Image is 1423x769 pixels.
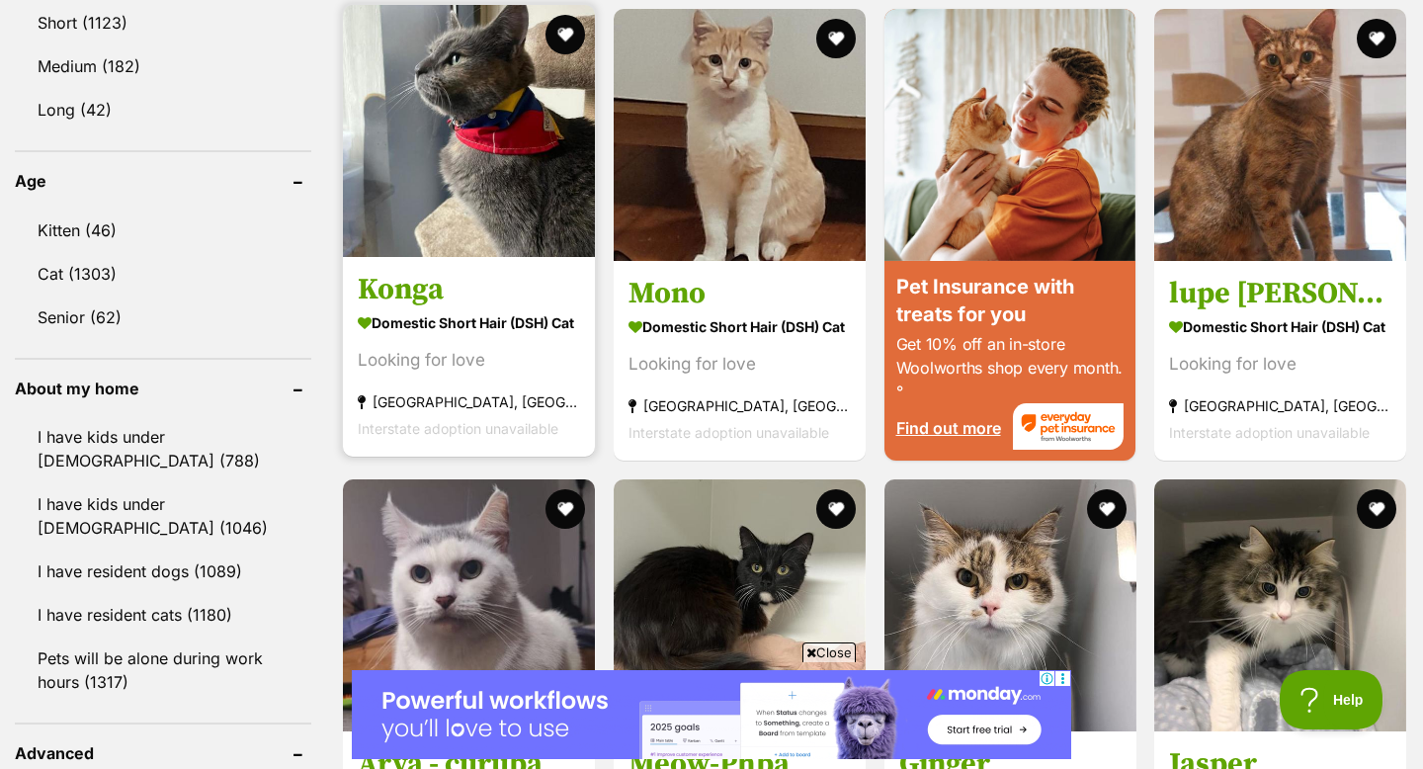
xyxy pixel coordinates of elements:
a: I have kids under [DEMOGRAPHIC_DATA] (788) [15,416,311,481]
strong: Domestic Short Hair (DSH) Cat [1169,312,1391,341]
a: Cat (1303) [15,253,311,295]
span: Interstate adoption unavailable [628,424,829,441]
a: Mono Domestic Short Hair (DSH) Cat Looking for love [GEOGRAPHIC_DATA], [GEOGRAPHIC_DATA] Intersta... [614,260,866,461]
a: Medium (182) [15,45,311,87]
button: favourite [816,489,856,529]
iframe: Advertisement [352,670,1071,759]
header: Advanced [15,744,311,762]
h3: Konga [358,271,580,308]
span: Close [802,642,856,662]
h3: Mono [628,275,851,312]
button: favourite [1357,489,1396,529]
span: Interstate adoption unavailable [1169,424,1370,441]
div: Looking for love [358,347,580,374]
img: Arya - curuba - Domestic Short Hair (DSH) Cat [343,479,595,731]
img: Meow-Phba - Domestic Medium Hair Cat [614,479,866,731]
strong: Domestic Short Hair (DSH) Cat [628,312,851,341]
button: favourite [816,19,856,58]
strong: [GEOGRAPHIC_DATA], [GEOGRAPHIC_DATA] [1169,392,1391,419]
strong: [GEOGRAPHIC_DATA], [GEOGRAPHIC_DATA] [358,388,580,415]
img: lupe kathy - Domestic Short Hair (DSH) Cat [1154,9,1406,261]
a: Pets will be alone during work hours (1317) [15,638,311,703]
div: Looking for love [1169,351,1391,378]
a: I have resident dogs (1089) [15,551,311,592]
a: lupe [PERSON_NAME] Domestic Short Hair (DSH) Cat Looking for love [GEOGRAPHIC_DATA], [GEOGRAPHIC_... [1154,260,1406,461]
img: Jasper - Domestic Medium Hair Cat [1154,479,1406,731]
div: Looking for love [628,351,851,378]
a: I have kids under [DEMOGRAPHIC_DATA] (1046) [15,483,311,549]
span: Interstate adoption unavailable [358,420,558,437]
button: favourite [1086,489,1126,529]
button: favourite [545,15,585,54]
h3: lupe [PERSON_NAME] [1169,275,1391,312]
a: Senior (62) [15,297,311,338]
a: I have resident cats (1180) [15,594,311,636]
img: Ginger - Domestic Medium Hair Cat [884,479,1136,731]
button: favourite [545,489,585,529]
header: About my home [15,380,311,397]
iframe: Help Scout Beacon - Open [1280,670,1383,729]
img: Mono - Domestic Short Hair (DSH) Cat [614,9,866,261]
a: Long (42) [15,89,311,130]
header: Age [15,172,311,190]
a: Kitten (46) [15,210,311,251]
strong: [GEOGRAPHIC_DATA], [GEOGRAPHIC_DATA] [628,392,851,419]
a: Konga Domestic Short Hair (DSH) Cat Looking for love [GEOGRAPHIC_DATA], [GEOGRAPHIC_DATA] Interst... [343,256,595,457]
button: favourite [1357,19,1396,58]
img: Konga - Domestic Short Hair (DSH) Cat [343,5,595,257]
strong: Domestic Short Hair (DSH) Cat [358,308,580,337]
a: Short (1123) [15,2,311,43]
